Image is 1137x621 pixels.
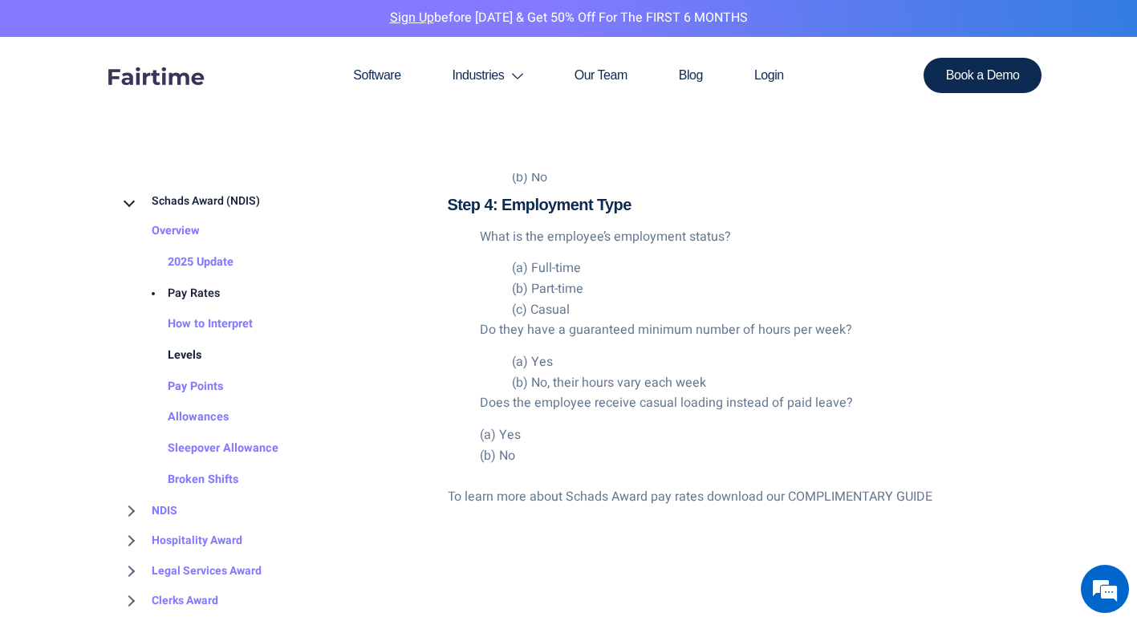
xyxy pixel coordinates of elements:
a: Legal Services Award [120,556,262,586]
a: Sign Up [390,8,434,27]
a: Our Team [549,37,653,114]
p: Do they have a guaranteed minimum number of hours per week? [480,320,1018,341]
a: Allowances [136,403,229,434]
p: What is the employee’s employment status? [480,227,1018,248]
a: Pay Rates [136,278,220,310]
span: Book a Demo [946,69,1020,82]
a: NDIS [120,496,177,526]
a: Login [729,37,810,114]
a: Levels [136,340,201,371]
p: Does the employee receive casual loading instead of paid leave? [480,393,1018,414]
textarea: Type your message and hit 'Enter' [8,438,306,494]
strong: Step 4: Employment Type [448,196,631,213]
a: Overview [120,217,200,248]
a: Broken Shifts [136,465,238,496]
a: How to Interpret [136,310,253,341]
a: Schads Award (NDIS) [120,186,260,217]
li: (b) No, their hours vary each week [512,373,1018,394]
p: before [DATE] & Get 50% Off for the FIRST 6 MONTHS [12,8,1125,29]
span: We're online! [93,202,221,364]
a: Hospitality Award [120,526,242,556]
div: Chat with us now [83,90,270,111]
a: Software [327,37,426,114]
li: (b) No [512,168,1018,189]
div: Minimize live chat window [263,8,302,47]
li: (b) No [480,446,1018,467]
a: Book a Demo [924,58,1042,93]
li: (a) Yes [480,425,1018,446]
a: Pay Points [136,371,223,403]
a: Industries [427,37,549,114]
a: Clerks Award [120,586,218,616]
li: (b) Part-time [512,279,1018,300]
a: Sleepover Allowance [136,434,278,465]
a: 2025 Update [136,247,233,278]
li: (a) Full-time [512,258,1018,279]
li: (a) Yes [512,352,1018,373]
li: (c) Casual [512,300,1018,321]
a: Blog [653,37,729,114]
div: To learn more about Schads Award pay rates download our COMPLIMENTARY GUIDE [448,487,1018,508]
